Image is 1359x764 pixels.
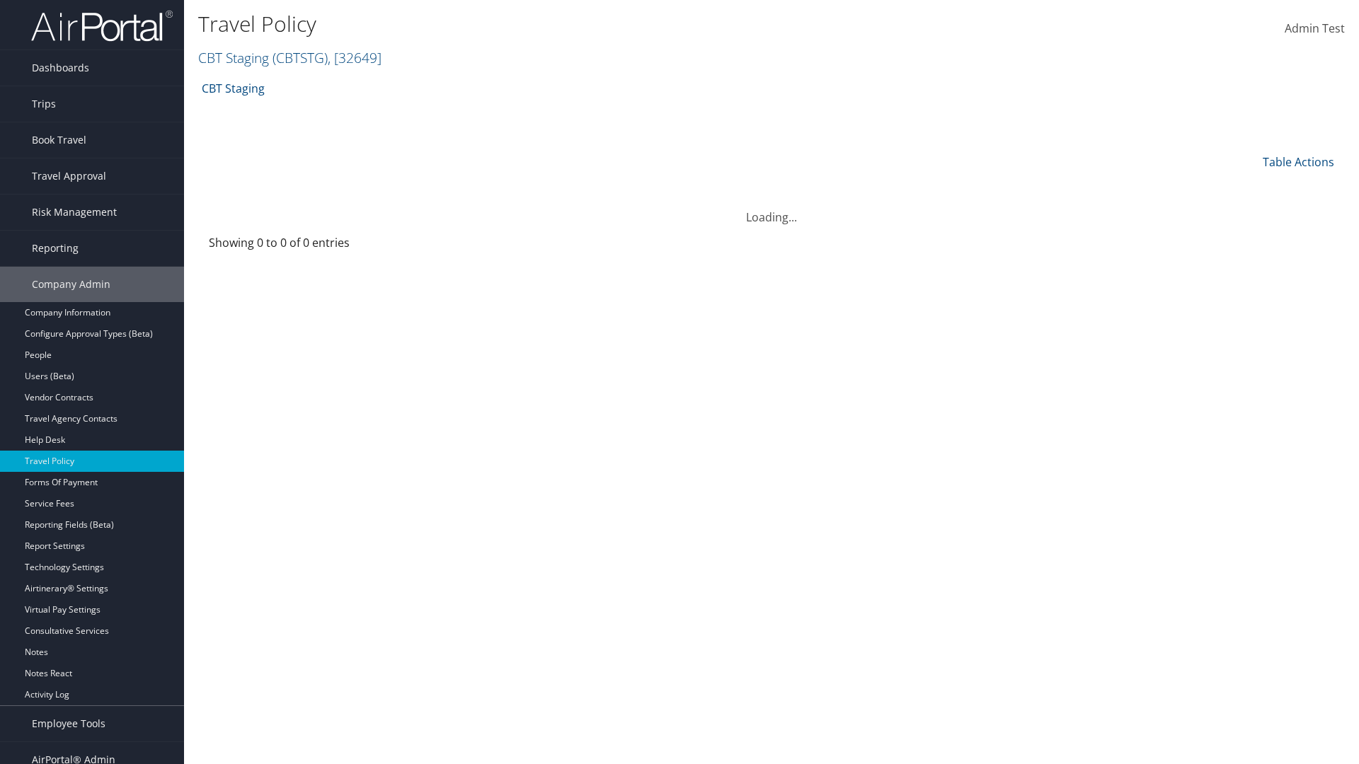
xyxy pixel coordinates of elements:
span: Trips [32,86,56,122]
span: Employee Tools [32,706,105,741]
span: Dashboards [32,50,89,86]
a: CBT Staging [198,48,382,67]
div: Loading... [198,192,1345,226]
span: Book Travel [32,122,86,158]
h1: Travel Policy [198,9,963,39]
a: Table Actions [1263,154,1334,170]
span: Travel Approval [32,158,106,194]
div: Showing 0 to 0 of 0 entries [209,234,474,258]
span: Company Admin [32,267,110,302]
span: Admin Test [1285,21,1345,36]
span: Reporting [32,231,79,266]
span: Risk Management [32,195,117,230]
img: airportal-logo.png [31,9,173,42]
span: , [ 32649 ] [328,48,382,67]
a: Admin Test [1285,7,1345,51]
span: ( CBTSTG ) [273,48,328,67]
a: CBT Staging [202,74,265,103]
